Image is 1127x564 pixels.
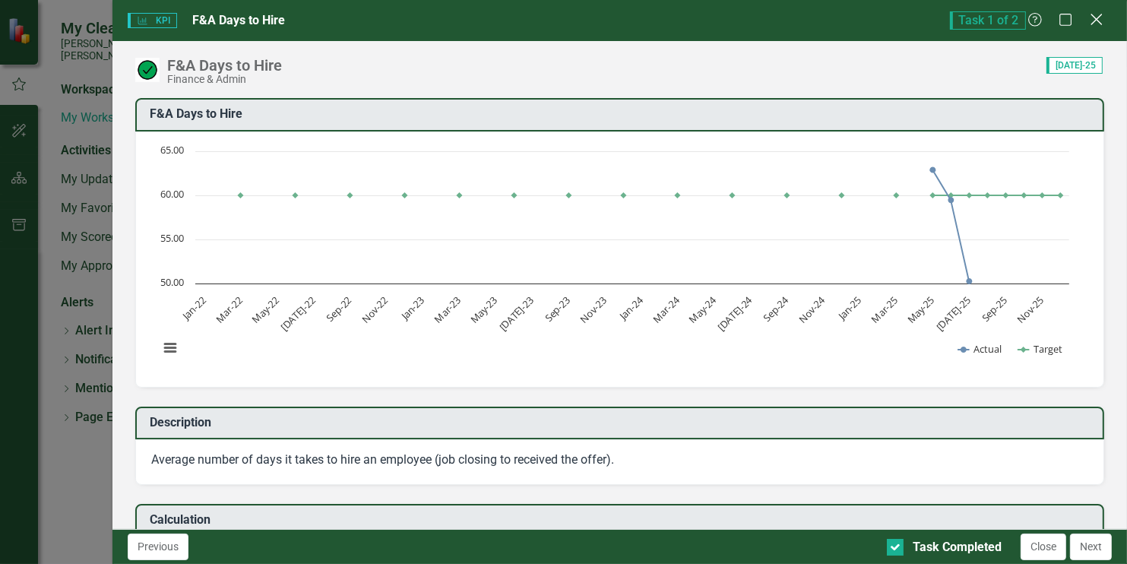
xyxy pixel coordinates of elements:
[160,275,184,289] text: 50.00
[160,187,184,201] text: 60.00
[1021,192,1027,198] path: Oct-25, 60. Target.
[293,192,299,198] path: Jun-22, 60. Target.
[204,192,1064,198] g: Target, line 2 of 2 with 48 data points.
[179,293,209,324] text: Jan-22
[650,293,682,325] text: Mar-24
[347,192,353,198] path: Sep-22, 60. Target.
[566,192,572,198] path: Sep-23, 60. Target.
[1058,192,1064,198] path: Dec-25, 60. Target.
[979,293,1010,325] text: Sep-25
[167,74,282,85] div: Finance & Admin
[675,192,681,198] path: Mar-24, 60. Target.
[160,143,184,157] text: 65.00
[950,11,1026,30] span: Task 1 of 2
[1070,534,1112,560] button: Next
[796,293,828,325] text: Nov-24
[213,293,245,325] text: Mar-22
[1015,293,1046,325] text: Nov-25
[621,192,627,198] path: Dec-23, 60. Target.
[616,293,646,323] text: Jan-24
[192,13,285,27] span: F&A Days to Hire
[948,197,954,203] path: Jun-25, 59.45. Actual.
[397,293,428,324] text: Jan-23
[904,293,937,326] text: May-25
[167,57,282,74] div: F&A Days to Hire
[151,144,1077,372] svg: Interactive chart
[150,107,1095,121] h3: F&A Days to Hire
[1018,342,1062,356] button: Show Target
[1021,534,1066,560] button: Close
[150,513,1095,527] h3: Calculation
[913,539,1002,556] div: Task Completed
[784,192,790,198] path: Sep-24, 60. Target.
[249,293,282,326] text: May-22
[967,278,973,284] path: Jul-25, 50.25. Actual.
[839,192,845,198] path: Dec-24, 60. Target.
[930,166,936,173] path: May-25, 62.88. Actual.
[160,231,184,245] text: 55.00
[930,192,936,198] path: May-25, 60. Target.
[324,293,355,325] text: Sep-22
[894,192,900,198] path: Mar-25, 60. Target.
[457,192,463,198] path: Mar-23, 60. Target.
[511,192,518,198] path: Jun-23, 60. Target.
[496,293,537,334] text: [DATE]-23
[150,416,1095,429] h3: Description
[128,13,176,28] span: KPI
[1003,192,1009,198] path: Sep-25, 60. Target.
[151,452,1088,469] p: Average number of days it takes to hire an employee (job closing to received the offer).
[686,293,720,326] text: May-24
[985,192,991,198] path: Aug-25, 60. Target.
[967,192,973,198] path: Jul-25, 60. Target.
[1040,192,1046,198] path: Nov-25, 60. Target.
[135,58,160,82] img: On Target
[467,293,500,326] text: May-23
[730,192,736,198] path: Jun-24, 60. Target.
[278,293,318,334] text: [DATE]-22
[432,293,464,325] text: Mar-23
[869,293,901,325] text: Mar-25
[834,293,865,324] text: Jan-25
[715,293,756,334] text: [DATE]-24
[128,534,188,560] button: Previous
[1046,57,1103,74] span: [DATE]-25
[238,192,244,198] path: Mar-22, 60. Target.
[761,293,793,325] text: Sep-24
[160,337,181,359] button: View chart menu, Chart
[151,144,1088,372] div: Chart. Highcharts interactive chart.
[958,342,1002,356] button: Show Actual
[578,293,609,325] text: Nov-23
[542,293,573,325] text: Sep-23
[933,293,973,334] text: [DATE]-25
[359,293,391,325] text: Nov-22
[402,192,408,198] path: Dec-22, 60. Target.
